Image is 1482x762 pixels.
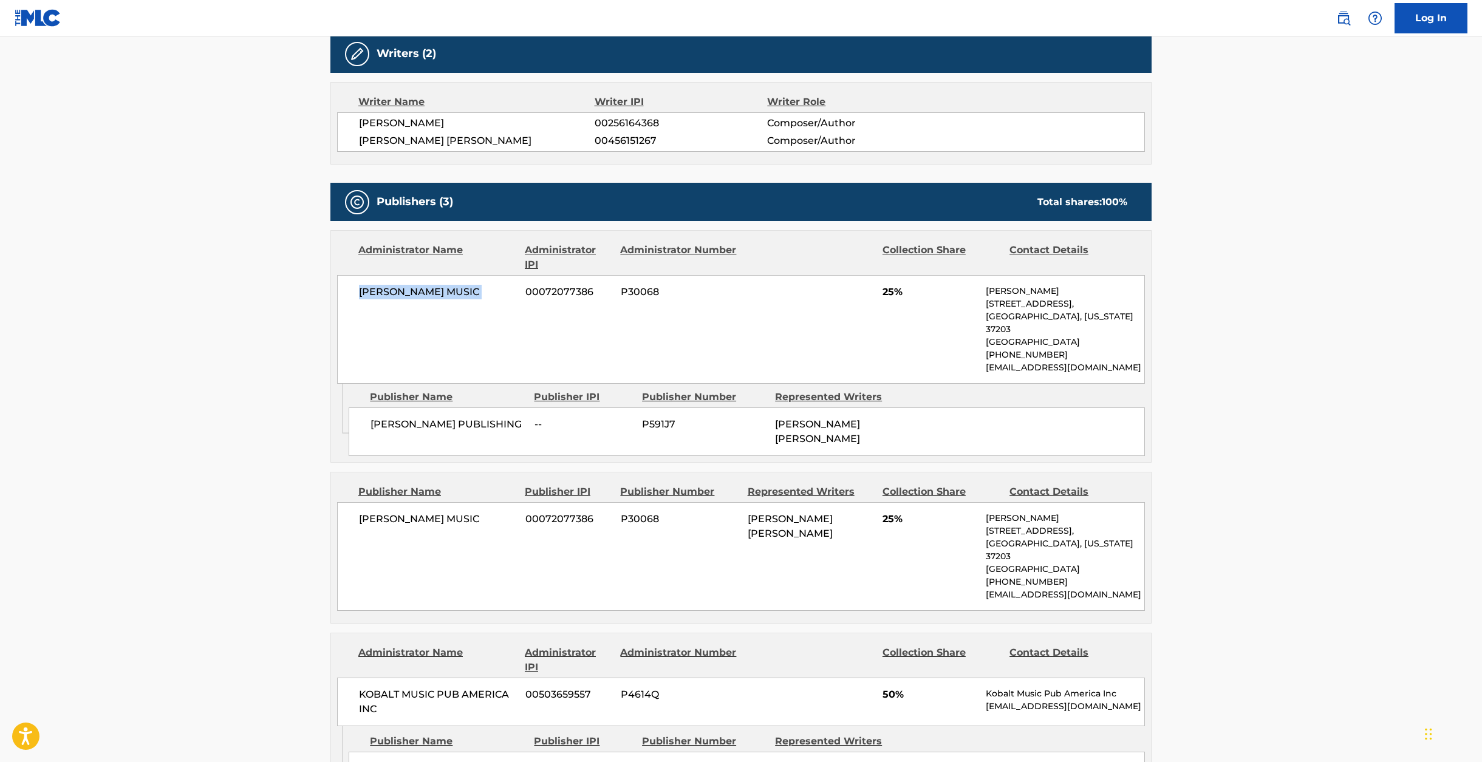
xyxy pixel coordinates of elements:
[15,9,61,27] img: MLC Logo
[595,95,768,109] div: Writer IPI
[370,734,525,749] div: Publisher Name
[620,485,738,499] div: Publisher Number
[1336,11,1351,26] img: search
[642,390,766,404] div: Publisher Number
[775,734,899,749] div: Represented Writers
[1425,716,1432,752] div: Drag
[358,95,595,109] div: Writer Name
[642,734,766,749] div: Publisher Number
[359,512,516,526] span: [PERSON_NAME] MUSIC
[1331,6,1356,30] a: Public Search
[986,349,1144,361] p: [PHONE_NUMBER]
[534,734,633,749] div: Publisher IPI
[883,645,1000,675] div: Collection Share
[986,361,1144,374] p: [EMAIL_ADDRESS][DOMAIN_NAME]
[986,310,1144,336] p: [GEOGRAPHIC_DATA], [US_STATE] 37203
[359,116,595,131] span: [PERSON_NAME]
[775,418,860,444] span: [PERSON_NAME] [PERSON_NAME]
[986,563,1144,576] p: [GEOGRAPHIC_DATA]
[883,512,977,526] span: 25%
[595,116,767,131] span: 00256164368
[986,588,1144,601] p: [EMAIL_ADDRESS][DOMAIN_NAME]
[534,390,633,404] div: Publisher IPI
[1009,645,1127,675] div: Contact Details
[986,525,1144,537] p: [STREET_ADDRESS],
[767,95,924,109] div: Writer Role
[767,134,924,148] span: Composer/Author
[1368,11,1382,26] img: help
[986,576,1144,588] p: [PHONE_NUMBER]
[350,195,364,209] img: Publishers
[370,417,525,432] span: [PERSON_NAME] PUBLISHING
[358,485,516,499] div: Publisher Name
[883,285,977,299] span: 25%
[358,243,516,272] div: Administrator Name
[1009,485,1127,499] div: Contact Details
[620,645,738,675] div: Administrator Number
[1102,196,1127,208] span: 100 %
[775,390,899,404] div: Represented Writers
[350,47,364,61] img: Writers
[1395,3,1467,33] a: Log In
[883,243,1000,272] div: Collection Share
[986,537,1144,563] p: [GEOGRAPHIC_DATA], [US_STATE] 37203
[621,687,739,702] span: P4614Q
[767,116,924,131] span: Composer/Author
[525,687,612,702] span: 00503659557
[986,285,1144,298] p: [PERSON_NAME]
[377,195,453,209] h5: Publishers (3)
[1363,6,1387,30] div: Help
[525,512,612,526] span: 00072077386
[595,134,767,148] span: 00456151267
[1037,195,1127,209] div: Total shares:
[748,513,833,539] span: [PERSON_NAME] [PERSON_NAME]
[358,645,516,675] div: Administrator Name
[620,243,738,272] div: Administrator Number
[986,336,1144,349] p: [GEOGRAPHIC_DATA]
[621,512,739,526] span: P30068
[377,47,436,61] h5: Writers (2)
[883,687,977,702] span: 50%
[986,700,1144,713] p: [EMAIL_ADDRESS][DOMAIN_NAME]
[534,417,633,432] span: --
[621,285,739,299] span: P30068
[883,485,1000,499] div: Collection Share
[748,485,873,499] div: Represented Writers
[370,390,525,404] div: Publisher Name
[525,645,611,675] div: Administrator IPI
[986,298,1144,310] p: [STREET_ADDRESS],
[359,134,595,148] span: [PERSON_NAME] [PERSON_NAME]
[525,243,611,272] div: Administrator IPI
[1421,704,1482,762] iframe: Chat Widget
[986,512,1144,525] p: [PERSON_NAME]
[1009,243,1127,272] div: Contact Details
[525,485,611,499] div: Publisher IPI
[642,417,766,432] span: P591J7
[359,285,516,299] span: [PERSON_NAME] MUSIC
[986,687,1144,700] p: Kobalt Music Pub America Inc
[359,687,516,716] span: KOBALT MUSIC PUB AMERICA INC
[525,285,612,299] span: 00072077386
